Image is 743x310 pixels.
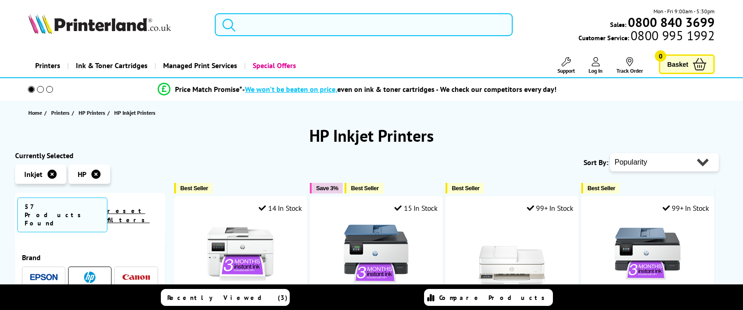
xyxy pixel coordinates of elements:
[242,85,557,94] div: - even on ink & toner cartridges - We check our competitors every day!
[175,85,242,94] span: Price Match Promise*
[30,272,58,283] a: Epson
[424,289,553,306] a: Compare Products
[114,109,155,116] span: HP Inkjet Printers
[581,183,620,193] button: Best Seller
[11,81,704,97] li: modal_Promise
[351,185,379,192] span: Best Seller
[15,151,165,160] div: Currently Selected
[478,281,546,290] a: HP ENVY 6520e
[84,272,96,283] img: HP
[161,289,290,306] a: Recently Viewed (3)
[452,185,480,192] span: Best Seller
[578,31,715,42] span: Customer Service:
[180,185,208,192] span: Best Seller
[154,54,244,77] a: Managed Print Services
[613,219,682,288] img: HP OfficeJet Pro 8135e
[584,158,608,167] span: Sort By:
[342,219,410,288] img: HP OfficeJet Pro 9125e
[655,50,666,62] span: 0
[653,7,715,16] span: Mon - Fri 9:00am - 5:30pm
[30,274,58,281] img: Epson
[28,54,67,77] a: Printers
[78,170,86,179] span: HP
[28,14,203,36] a: Printerland Logo
[610,20,626,29] span: Sales:
[663,203,709,213] div: 99+ In Stock
[628,14,715,31] b: 0800 840 3699
[394,203,437,213] div: 15 In Stock
[439,294,550,302] span: Compare Products
[24,170,42,179] span: Inkjet
[527,203,573,213] div: 99+ In Stock
[244,54,303,77] a: Special Offers
[557,57,575,74] a: Support
[79,108,107,118] a: HP Printers
[67,54,154,77] a: Ink & Toner Cartridges
[478,219,546,288] img: HP ENVY 6520e
[259,203,302,213] div: 14 In Stock
[345,183,383,193] button: Best Seller
[51,108,72,118] a: Printers
[667,58,688,70] span: Basket
[557,67,575,74] span: Support
[206,219,275,288] img: HP OfficeJet Pro 9730e
[616,57,643,74] a: Track Order
[446,183,484,193] button: Best Seller
[174,183,213,193] button: Best Seller
[589,67,603,74] span: Log In
[79,108,105,118] span: HP Printers
[629,31,715,40] span: 0800 995 1992
[22,253,158,262] div: Brand
[245,85,337,94] span: We won’t be beaten on price,
[122,274,150,280] img: Canon
[15,125,728,146] h1: HP Inkjet Printers
[342,281,410,290] a: HP OfficeJet Pro 9125e
[589,57,603,74] a: Log In
[17,198,107,232] span: 57 Products Found
[28,108,44,118] a: Home
[310,183,343,193] button: Save 3%
[167,294,288,302] span: Recently Viewed (3)
[659,54,715,74] a: Basket 0
[206,281,275,290] a: HP OfficeJet Pro 9730e
[76,272,104,283] a: HP
[51,108,69,118] span: Printers
[28,14,171,34] img: Printerland Logo
[316,185,338,192] span: Save 3%
[76,54,148,77] span: Ink & Toner Cartridges
[122,272,150,283] a: Canon
[613,281,682,290] a: HP OfficeJet Pro 8135e
[107,207,150,224] a: reset filters
[588,185,616,192] span: Best Seller
[626,18,715,27] a: 0800 840 3699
